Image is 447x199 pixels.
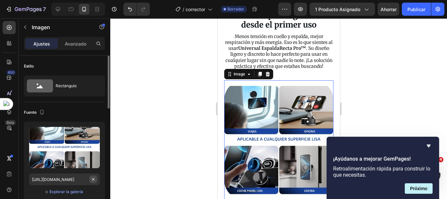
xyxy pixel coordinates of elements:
[183,7,184,12] font: /
[65,41,86,47] font: Avanzado
[24,110,37,115] font: Fuente
[49,189,83,195] button: Explorar la galería
[8,70,14,75] font: 450
[7,14,116,51] div: Rich Text Editor. Editing area: main
[7,15,115,51] p: Menos tensión en cuello y espalda, mejor respiración y más energía. Eso es lo que sientes al usar...
[21,27,88,33] strong: Universal EspaldaRecta Pro™
[407,7,425,12] font: Publicar
[32,24,50,30] font: Imagen
[405,183,433,194] button: Siguiente pregunta
[29,127,100,168] img: imagen de vista previa
[56,83,77,88] font: Rectángulo
[381,7,397,12] font: Ahorrar
[3,3,49,16] button: 7
[425,142,433,150] button: Ocultar encuesta
[333,142,433,194] div: ¡Ayúdanos a mejorar GemPages!
[49,189,83,194] font: Explorar la galería
[227,7,244,11] font: Borrador
[402,3,431,16] button: Publicar
[7,62,116,181] img: gempages_573266368565085075-23587881-b13c-40b9-9812-267df5cb6359.png
[33,41,50,47] font: Ajustes
[315,7,360,12] font: 1 producto asignado
[310,3,375,16] button: 1 producto asignado
[45,189,48,194] font: o
[333,166,430,178] font: Retroalimentación rápida para construir lo que necesitas.
[333,155,433,163] h2: ¡Ayúdanos a mejorar GemPages!
[410,186,427,191] font: Próximo
[333,156,411,162] font: ¡Ayúdanos a mejorar GemPages!
[43,6,46,12] font: 7
[123,3,150,16] div: Deshacer/Rehacer
[218,18,340,199] iframe: Área de diseño
[15,53,29,59] div: Image
[186,7,205,12] font: corrector
[29,173,100,185] input: https://ejemplo.com/imagen.jpg
[7,120,14,125] font: Beta
[439,157,442,162] font: 4
[32,23,87,31] p: Imagen
[378,3,399,16] button: Ahorrar
[24,64,34,69] font: Estilo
